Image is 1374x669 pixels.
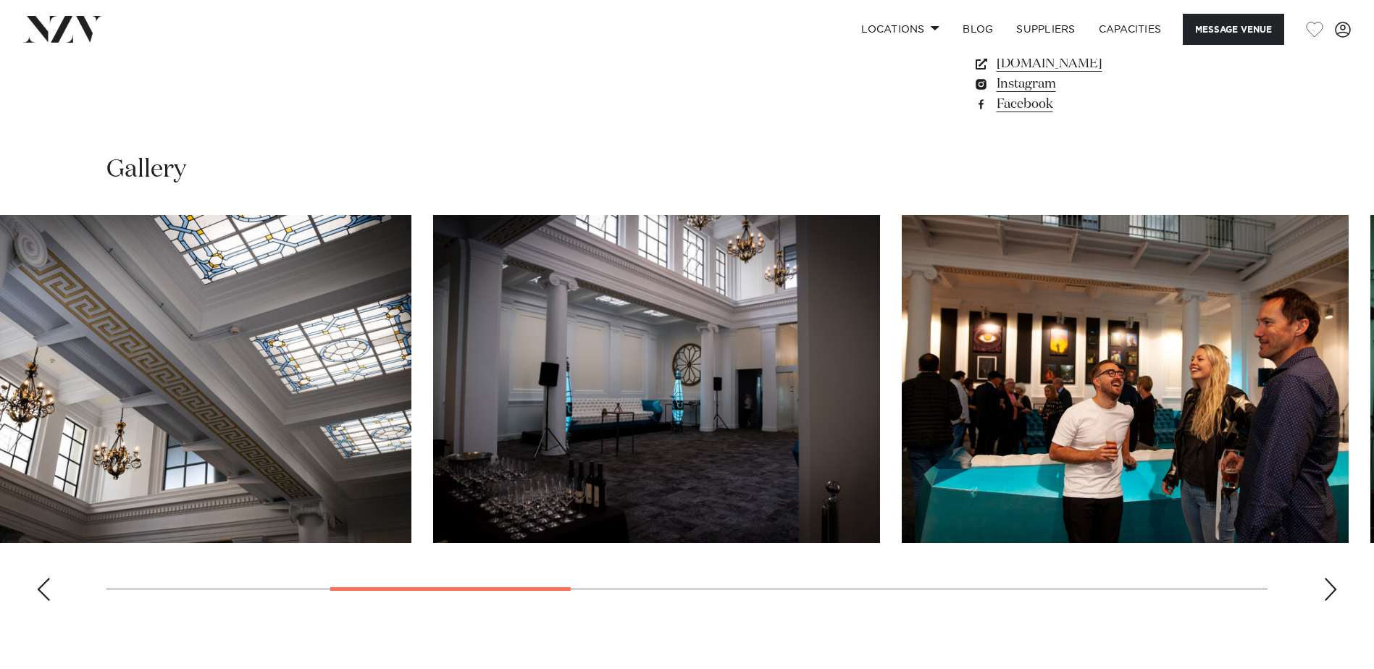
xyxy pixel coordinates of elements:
a: Locations [850,14,951,45]
a: Capacities [1087,14,1173,45]
img: nzv-logo.png [23,16,102,42]
swiper-slide: 4 / 12 [433,215,880,543]
a: Facebook [973,94,1209,114]
button: Message Venue [1183,14,1284,45]
a: SUPPLIERS [1005,14,1086,45]
swiper-slide: 5 / 12 [902,215,1349,543]
a: Instagram [973,74,1209,94]
a: [DOMAIN_NAME] [973,54,1209,74]
a: BLOG [951,14,1005,45]
h2: Gallery [106,153,186,186]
